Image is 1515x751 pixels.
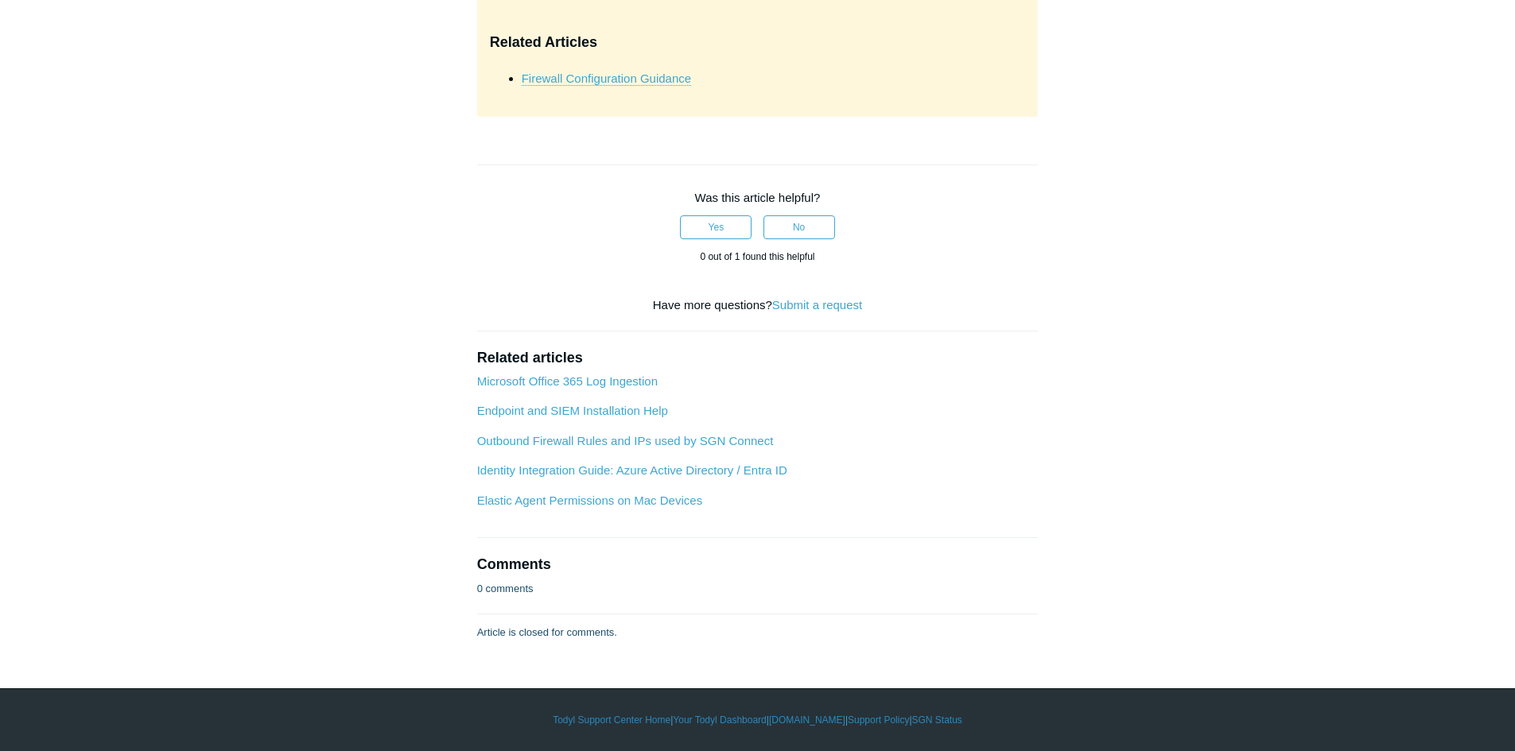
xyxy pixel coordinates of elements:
[772,298,862,312] a: Submit a request
[477,347,1039,369] h2: Related articles
[477,554,1039,575] h2: Comments
[848,713,909,727] a: Support Policy
[477,434,774,447] a: Outbound Firewall Rules and IPs used by SGN Connect
[553,713,670,727] a: Todyl Support Center Home
[522,72,691,86] a: Firewall Configuration Guidance
[695,191,821,204] span: Was this article helpful?
[763,215,835,239] button: This article was not helpful
[477,374,658,388] a: Microsoft Office 365 Log Ingestion
[477,581,534,597] p: 0 comments
[297,713,1219,727] div: | | | |
[477,463,787,477] a: Identity Integration Guide: Azure Active Directory / Entra ID
[477,296,1039,315] div: Have more questions?
[490,31,1026,54] h3: Related Articles
[477,404,668,417] a: Endpoint and SIEM Installation Help
[700,251,814,262] span: 0 out of 1 found this helpful
[769,713,845,727] a: [DOMAIN_NAME]
[477,625,617,641] p: Article is closed for comments.
[912,713,962,727] a: SGN Status
[680,215,752,239] button: This article was helpful
[673,713,766,727] a: Your Todyl Dashboard
[477,494,702,507] a: Elastic Agent Permissions on Mac Devices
